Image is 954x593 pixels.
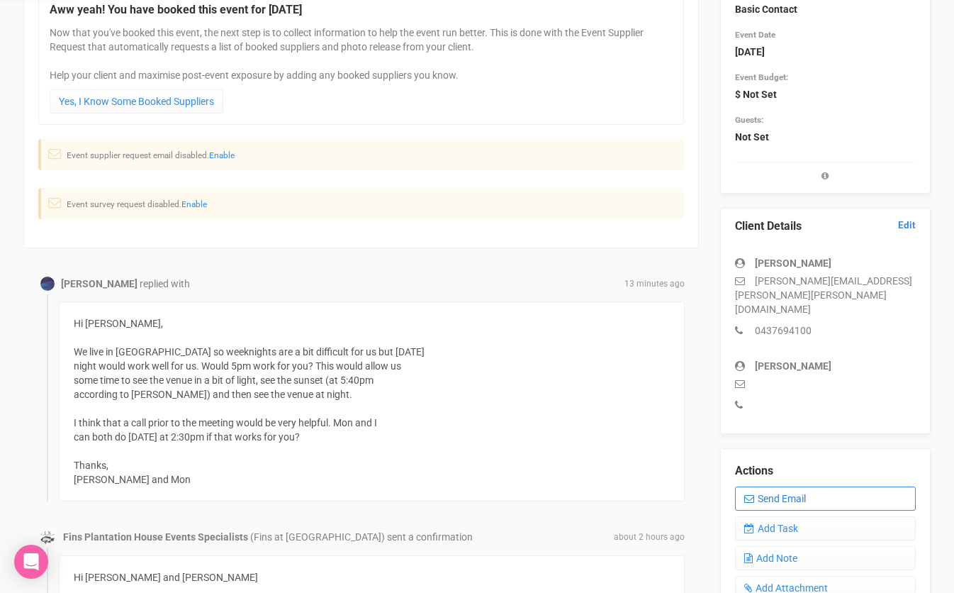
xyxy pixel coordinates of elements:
div: Hi [PERSON_NAME], We live in [GEOGRAPHIC_DATA] so weeknights are a bit difficult for us but [DATE... [59,301,685,501]
span: replied with [140,278,190,289]
strong: [PERSON_NAME] [755,360,831,372]
legend: Aww yeah! You have booked this event for [DATE] [50,2,673,18]
strong: Fins Plantation House Events Specialists [63,531,248,543]
a: Add Note [735,546,916,570]
strong: Not Set [735,131,769,143]
a: Edit [898,218,916,232]
small: Event Budget: [735,72,788,82]
strong: Basic Contact [735,4,797,15]
strong: [DATE] [735,46,765,57]
a: Enable [181,199,207,209]
legend: Client Details [735,218,916,235]
small: Event Date [735,30,775,40]
strong: [PERSON_NAME] [755,257,831,269]
a: Enable [209,150,235,160]
div: Open Intercom Messenger [14,545,48,579]
small: Event survey request disabled. [67,199,207,209]
legend: Actions [735,463,916,480]
p: 0437694100 [735,323,916,338]
p: [PERSON_NAME][EMAIL_ADDRESS][PERSON_NAME][PERSON_NAME][DOMAIN_NAME] [735,274,916,316]
strong: $ Not Set [735,89,777,100]
a: Send Email [735,487,916,511]
p: Now that you've booked this event, the next step is to collect information to help the event run ... [50,26,673,82]
strong: [PERSON_NAME] [61,278,138,289]
small: Guests: [735,115,763,125]
small: Event supplier request email disabled. [67,150,235,160]
img: Profile Image [40,277,55,291]
span: about 2 hours ago [614,531,685,543]
span: 13 minutes ago [624,278,685,290]
a: Add Task [735,516,916,541]
img: data [40,531,55,545]
span: (Fins at [GEOGRAPHIC_DATA]) sent a confirmation [250,531,473,543]
a: Yes, I Know Some Booked Suppliers [50,89,223,113]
